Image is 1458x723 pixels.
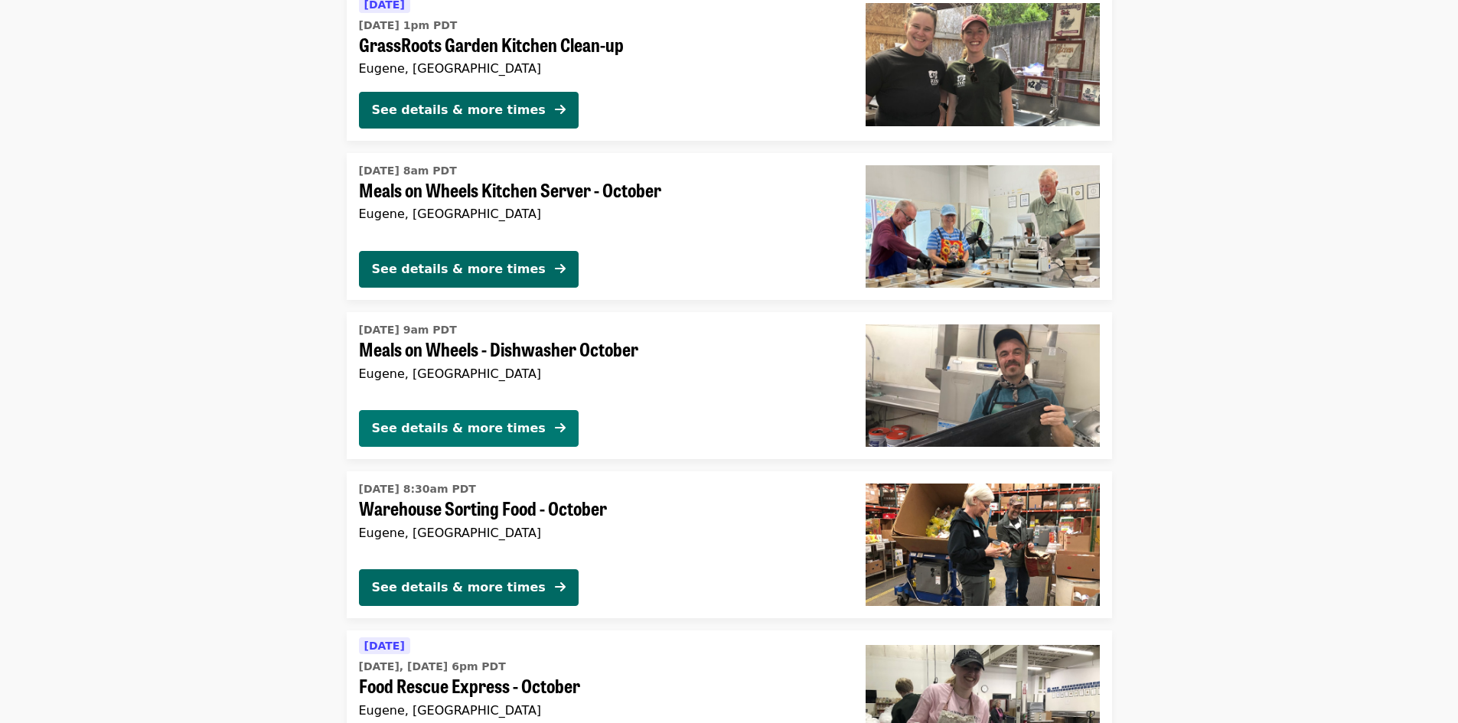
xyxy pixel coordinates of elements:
[359,338,841,360] span: Meals on Wheels - Dishwasher October
[555,262,566,276] i: arrow-right icon
[359,163,457,179] time: [DATE] 8am PDT
[364,640,405,652] span: [DATE]
[359,61,841,76] div: Eugene, [GEOGRAPHIC_DATA]
[359,18,458,34] time: [DATE] 1pm PDT
[372,419,546,438] div: See details & more times
[555,103,566,117] i: arrow-right icon
[347,471,1112,618] a: See details for "Warehouse Sorting Food - October"
[866,324,1100,447] img: Meals on Wheels - Dishwasher October organized by FOOD For Lane County
[359,34,841,56] span: GrassRoots Garden Kitchen Clean-up
[372,260,546,278] div: See details & more times
[347,153,1112,300] a: See details for "Meals on Wheels Kitchen Server - October"
[359,207,841,221] div: Eugene, [GEOGRAPHIC_DATA]
[372,578,546,597] div: See details & more times
[359,92,579,129] button: See details & more times
[359,569,579,606] button: See details & more times
[359,659,506,675] time: [DATE], [DATE] 6pm PDT
[372,101,546,119] div: See details & more times
[555,421,566,435] i: arrow-right icon
[866,3,1100,125] img: GrassRoots Garden Kitchen Clean-up organized by FOOD For Lane County
[359,497,841,519] span: Warehouse Sorting Food - October
[866,165,1100,288] img: Meals on Wheels Kitchen Server - October organized by FOOD For Lane County
[359,366,841,381] div: Eugene, [GEOGRAPHIC_DATA]
[866,484,1100,606] img: Warehouse Sorting Food - October organized by FOOD For Lane County
[359,481,476,497] time: [DATE] 8:30am PDT
[359,322,457,338] time: [DATE] 9am PDT
[359,251,579,288] button: See details & more times
[359,675,841,697] span: Food Rescue Express - October
[359,410,579,447] button: See details & more times
[359,526,841,540] div: Eugene, [GEOGRAPHIC_DATA]
[359,703,841,718] div: Eugene, [GEOGRAPHIC_DATA]
[555,580,566,594] i: arrow-right icon
[359,179,841,201] span: Meals on Wheels Kitchen Server - October
[347,312,1112,459] a: See details for "Meals on Wheels - Dishwasher October"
